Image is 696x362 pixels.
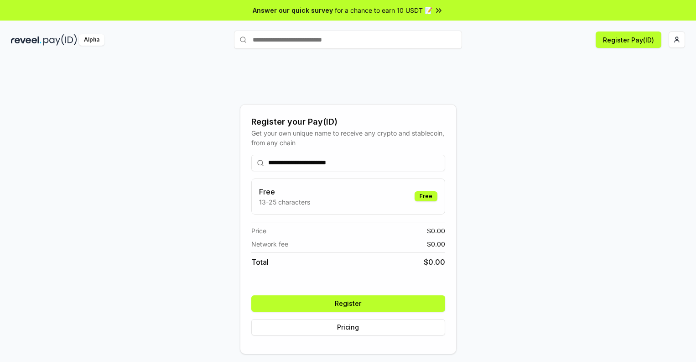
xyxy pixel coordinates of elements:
[427,226,445,236] span: $ 0.00
[251,128,445,147] div: Get your own unique name to receive any crypto and stablecoin, from any chain
[424,257,445,268] span: $ 0.00
[251,257,269,268] span: Total
[11,34,42,46] img: reveel_dark
[251,319,445,336] button: Pricing
[253,5,333,15] span: Answer our quick survey
[259,197,310,207] p: 13-25 characters
[427,239,445,249] span: $ 0.00
[415,191,437,201] div: Free
[335,5,432,15] span: for a chance to earn 10 USDT 📝
[251,226,266,236] span: Price
[596,31,661,48] button: Register Pay(ID)
[79,34,104,46] div: Alpha
[251,239,288,249] span: Network fee
[251,295,445,312] button: Register
[43,34,77,46] img: pay_id
[259,186,310,197] h3: Free
[251,115,445,128] div: Register your Pay(ID)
